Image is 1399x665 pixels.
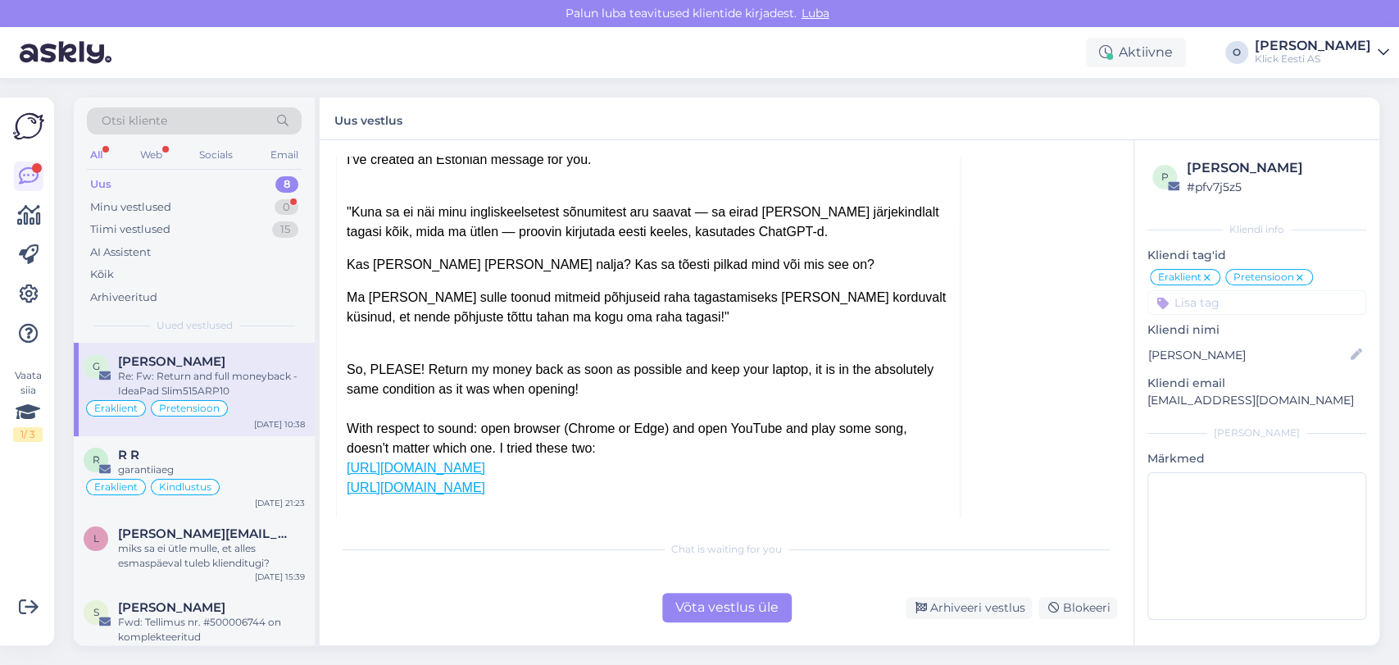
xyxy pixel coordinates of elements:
div: [PERSON_NAME] [1187,158,1361,178]
p: Märkmed [1147,450,1366,467]
div: Chat is waiting for you [336,542,1117,557]
div: Võta vestlus üle [662,593,792,622]
p: Kliendi tag'id [1147,247,1366,264]
div: # pfv7j5z5 [1187,178,1361,196]
label: Uus vestlus [334,107,402,130]
a: [PERSON_NAME]Klick Eesti AS [1255,39,1389,66]
div: O [1225,41,1248,64]
div: All [87,144,106,166]
div: [PERSON_NAME] [1255,39,1371,52]
span: Otsi kliente [102,112,167,130]
span: Pretensioon [159,403,220,413]
div: 8 [275,176,298,193]
div: Kas [PERSON_NAME] [PERSON_NAME] nalja? Kas sa tõesti pilkad mind või mis see on? [347,255,950,275]
div: Vaata siia [13,368,43,442]
span: Pretensioon [1233,272,1294,282]
div: [DATE] 10:38 [254,418,305,430]
img: Askly Logo [13,111,44,142]
div: So, PLEASE! Return my money back as soon as possible and keep your laptop, it is in the absolutel... [347,360,950,399]
span: Eraklient [94,403,138,413]
a: [URL][DOMAIN_NAME] [347,481,485,494]
div: Arhiveeri vestlus [906,597,1032,619]
span: l [93,532,99,544]
div: Socials [196,144,236,166]
div: Ma [PERSON_NAME] sulle toonud mitmeid põhjuseid raha tagastamiseks [PERSON_NAME] korduvalt küsinu... [347,288,950,327]
p: Kliendi nimi [1147,321,1366,339]
div: Minu vestlused [90,199,171,216]
p: Kliendi email [1147,375,1366,392]
span: S [93,606,99,618]
input: Lisa tag [1147,290,1366,315]
div: garantiiaeg [118,462,305,477]
div: Uus [90,176,111,193]
div: Kliendi info [1147,222,1366,237]
div: Blokeeri [1038,597,1117,619]
div: Tiimi vestlused [90,221,170,238]
div: 0 [275,199,298,216]
div: [PERSON_NAME] [1147,426,1366,440]
span: Siim Riisenberg [118,600,225,615]
div: Fwd: Tellimus nr. #500006744 on komplekteeritud [118,615,305,645]
div: With respect to sound: open browser (Chrome or Edge) and open YouTube and play some song, doesn't... [347,419,950,458]
span: Luba [797,6,834,20]
span: Kindlustus [159,482,211,492]
div: Web [137,144,166,166]
span: lauri@uusmaa.ee [118,526,288,541]
p: [EMAIL_ADDRESS][DOMAIN_NAME] [1147,392,1366,409]
div: Klick Eesti AS [1255,52,1371,66]
div: Arhiveeritud [90,289,157,306]
div: Aktiivne [1086,38,1186,67]
span: G [93,360,100,372]
span: R [93,453,100,466]
span: R R [118,448,139,462]
a: [URL][DOMAIN_NAME] [347,461,485,475]
div: Email [267,144,302,166]
div: 1 / 3 [13,427,43,442]
div: 15 [272,221,298,238]
div: [DATE] 21:23 [255,497,305,509]
div: "Kuna sa ei näi minu ingliskeelsetest sõnumitest aru saavat — sa eirad [PERSON_NAME] järjekindlal... [347,203,950,242]
span: Giorgi Tsiklauri [118,354,225,369]
span: Uued vestlused [157,318,233,333]
span: p [1161,171,1169,183]
input: Lisa nimi [1148,346,1347,364]
div: miks sa ei ütle mulle, et alles esmaspäeval tuleb klienditugi? [118,541,305,571]
div: Re: Fw: Return and full moneyback - IdeaPad Slim515ARP10 [118,369,305,399]
span: Eraklient [1158,272,1201,282]
div: AI Assistent [90,244,151,261]
div: [DATE] 15:39 [255,571,305,583]
div: Kõik [90,266,114,283]
span: Eraklient [94,482,138,492]
div: I've created an Estonian message for you. [347,150,950,170]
